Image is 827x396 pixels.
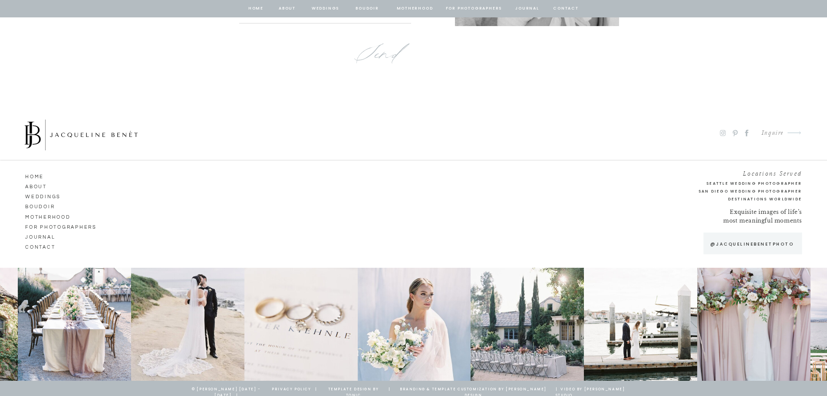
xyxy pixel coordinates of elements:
a: Send [354,39,410,70]
p: © [PERSON_NAME] [DATE] - [DATE] | [184,386,269,390]
a: journal [514,5,541,13]
a: | [313,386,320,394]
h2: Destinations Worldwide [673,196,802,203]
a: Boudoir [25,202,75,210]
a: privacy policy [269,386,314,394]
a: BOUDOIR [355,5,380,13]
a: branding & template customization by [PERSON_NAME] design [393,386,554,394]
a: | [386,386,393,394]
h2: Locations Served [673,168,802,176]
a: Inquire [755,127,784,139]
a: about [278,5,297,13]
a: ABOUT [25,182,75,190]
a: @jacquelinebenetphoto [706,240,798,248]
p: Exquisite images of life’s most meaningful moments [722,208,802,226]
a: Seattle Wedding Photographer [673,180,802,187]
a: journal [25,232,90,240]
a: home [248,5,264,13]
a: template design by tonic [322,386,385,394]
a: Motherhood [25,212,75,220]
a: Weddings [25,192,75,200]
a: San Diego Wedding Photographer [657,188,802,195]
a: HOME [25,172,75,180]
a: for photographers [446,5,502,13]
a: Motherhood [397,5,433,13]
a: | Video by [PERSON_NAME] Studio [556,386,629,394]
a: CONTACT [25,242,75,250]
a: for photographers [25,222,102,230]
a: Weddings [311,5,340,13]
a: contact [552,5,580,13]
